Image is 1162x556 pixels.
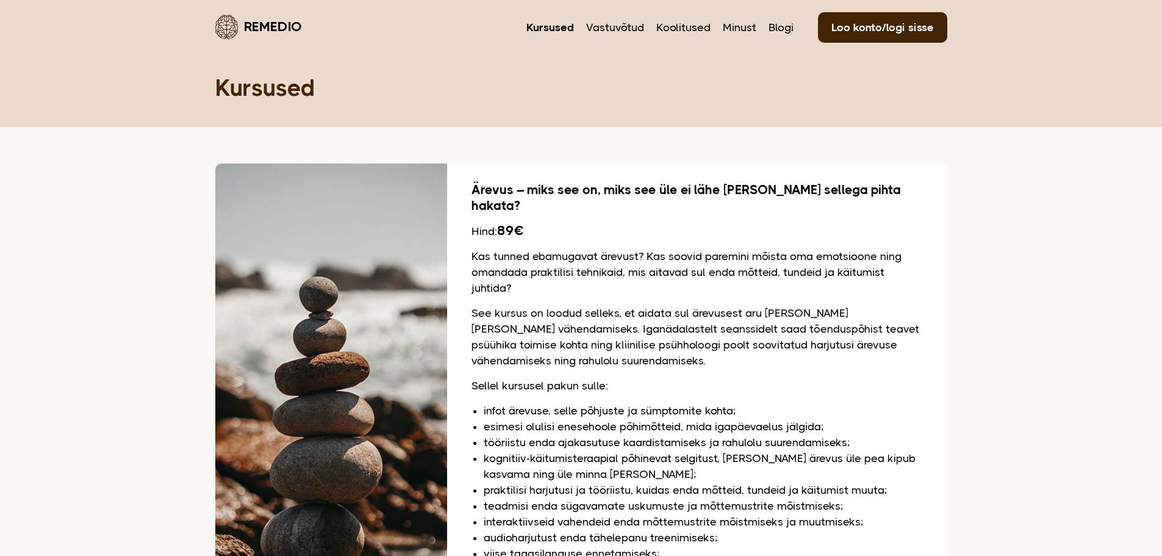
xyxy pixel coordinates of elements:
[484,450,923,482] li: kognitiiv-käitumisteraapial põhinevat selgitust, [PERSON_NAME] ärevus üle pea kipub kasvama ning ...
[472,378,923,394] p: Sellel kursusel pakun sulle:
[472,223,923,239] div: Hind:
[484,530,923,546] li: audioharjutust enda tähelepanu treenimiseks;
[656,20,711,35] a: Koolitused
[472,248,923,296] p: Kas tunned ebamugavat ärevust? Kas soovid paremini mõista oma emotsioone ning omandada praktilisi...
[484,482,923,498] li: praktilisi harjutusi ja tööriistu, kuidas enda mõtteid, tundeid ja käitumist muuta;
[586,20,644,35] a: Vastuvõtud
[472,182,923,214] h2: Ärevus – miks see on, miks see üle ei lähe [PERSON_NAME] sellega pihta hakata?
[215,12,302,41] a: Remedio
[484,403,923,419] li: infot ärevuse, selle põhjuste ja sümptomite kohta;
[472,305,923,369] p: See kursus on loodud selleks, et aidata sul ärevusest aru [PERSON_NAME] [PERSON_NAME] vähendamise...
[526,20,574,35] a: Kursused
[769,20,794,35] a: Blogi
[484,419,923,435] li: esimesi olulisi enesehoole põhimõtteid, mida igapäevaelus jälgida;
[818,12,947,43] a: Loo konto/logi sisse
[723,20,756,35] a: Minust
[484,498,923,514] li: teadmisi enda sügavamate uskumuste ja mõttemustrite mõistmiseks;
[215,73,947,103] h1: Kursused
[497,223,523,238] b: 89€
[484,514,923,530] li: interaktiivseid vahendeid enda mõttemustrite mõistmiseks ja muutmiseks;
[484,435,923,450] li: tööriistu enda ajakasutuse kaardistamiseks ja rahulolu suurendamiseks;
[215,15,238,39] img: Remedio logo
